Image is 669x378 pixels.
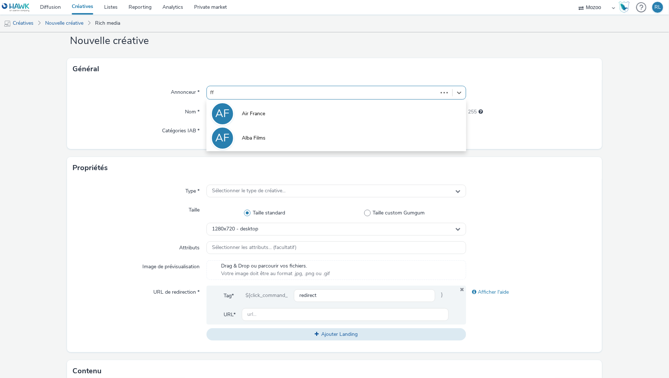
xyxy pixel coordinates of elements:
h3: Général [72,64,99,75]
a: Hawk Academy [619,1,633,13]
div: AF [215,128,229,148]
label: Nom * [182,105,203,116]
span: } [435,289,449,302]
h1: Nouvelle créative [67,34,602,48]
label: Type * [183,185,203,195]
div: Afficher l'aide [466,286,596,299]
div: 255 caractères maximum [479,108,483,116]
span: Air France [242,110,265,117]
span: Sélectionner le type de créative... [212,188,286,194]
label: Catégories IAB * [160,124,203,134]
label: URL de redirection * [151,286,203,296]
label: Image de prévisualisation [140,260,203,270]
span: 255 [468,108,477,116]
img: undefined Logo [2,3,30,12]
a: Nouvelle créative [42,15,87,32]
span: 1280x720 - desktop [212,226,259,232]
div: RL [654,2,661,13]
label: Attributs [177,241,203,252]
span: Sélectionner les attributs... (facultatif) [212,245,297,251]
label: Annonceur * [168,86,203,96]
h3: Contenu [72,366,102,377]
span: Ajouter Landing [322,331,358,338]
span: Taille standard [253,209,285,217]
img: mobile [4,20,11,27]
span: Votre image doit être au format .jpg, .png ou .gif [221,270,330,277]
label: Taille [186,204,203,214]
span: Taille custom Gumgum [373,209,425,217]
div: AF [215,104,229,124]
img: Hawk Academy [619,1,630,13]
button: Ajouter Landing [206,328,467,341]
a: Rich media [91,15,124,32]
div: ${click_command_ [240,289,294,302]
input: url... [242,308,449,321]
span: Alba Films [242,134,266,142]
span: Drag & Drop ou parcourir vos fichiers. [221,262,330,270]
h3: Propriétés [72,162,108,173]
